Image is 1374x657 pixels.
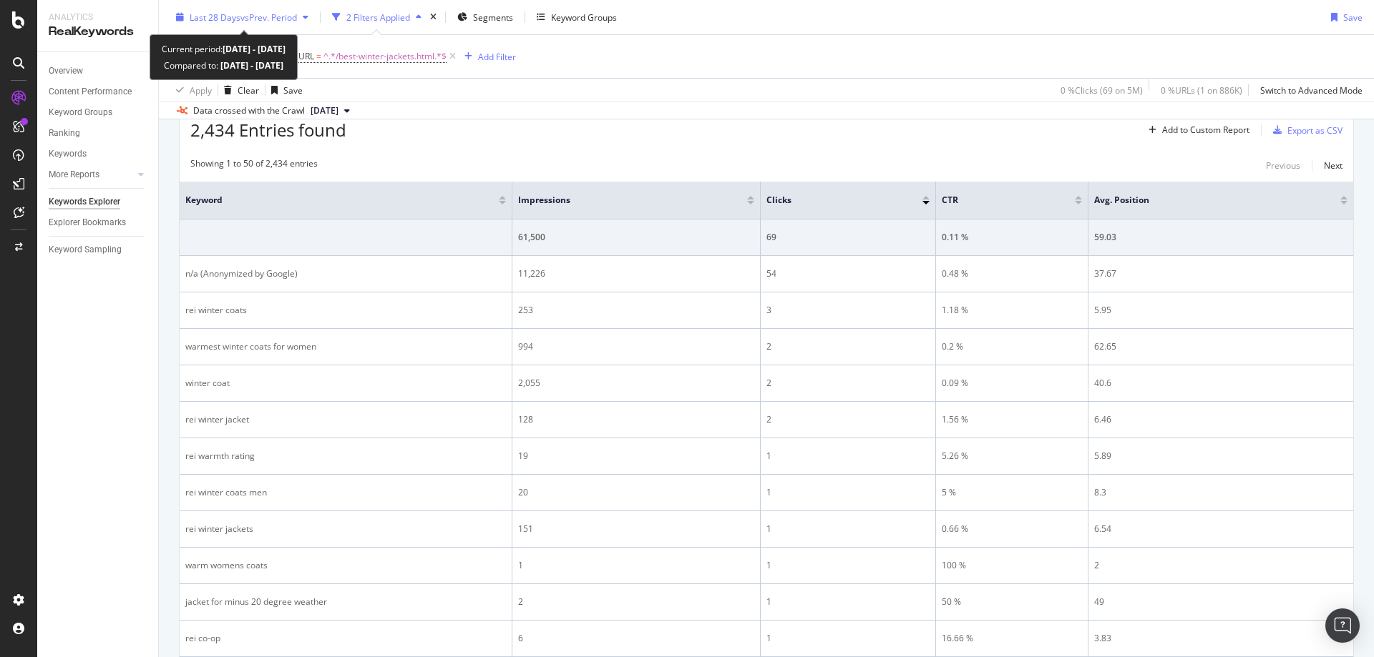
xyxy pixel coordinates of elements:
div: 37.67 [1094,267,1348,280]
div: n/a (Anonymized by Google) [185,267,506,280]
span: 2,434 Entries found [190,118,346,142]
span: ^.*/best-winter-jackets.html.*$ [323,46,447,66]
div: rei winter coats [185,304,506,317]
div: More Reports [49,167,99,182]
div: 0 % URLs ( 1 on 886K ) [1161,84,1242,96]
span: Segments [473,11,513,23]
span: vs Prev. Period [240,11,297,23]
div: times [427,10,439,24]
div: Apply [190,84,212,96]
div: Next [1324,159,1343,172]
div: 0.48 % [942,267,1082,280]
div: 16.66 % [942,632,1082,645]
div: 2,055 [518,377,754,390]
div: 128 [518,413,754,426]
div: 19 [518,450,754,463]
div: 2 [518,596,754,608]
div: 2 Filters Applied [346,11,410,23]
div: rei winter coats men [185,486,506,499]
div: 54 [766,267,930,280]
span: 2025 Sep. 2nd [311,104,338,117]
a: Content Performance [49,84,148,99]
a: Ranking [49,126,148,141]
div: 5 % [942,486,1082,499]
button: Clear [218,79,259,102]
div: Compared to: [164,57,283,74]
div: 2 [766,377,930,390]
div: rei winter jacket [185,413,506,426]
div: 0 % Clicks ( 69 on 5M ) [1061,84,1143,96]
div: 1.56 % [942,413,1082,426]
div: 100 % [942,559,1082,572]
div: jacket for minus 20 degree weather [185,596,506,608]
div: 1 [518,559,754,572]
div: 1 [766,523,930,535]
div: Add to Custom Report [1162,126,1249,134]
button: Previous [1266,157,1300,174]
button: Add Filter [459,48,516,65]
a: Overview [49,64,148,79]
div: Current period: [162,41,286,57]
div: Save [283,84,303,96]
div: 1 [766,450,930,463]
a: Keyword Groups [49,105,148,120]
div: Previous [1266,159,1300,172]
div: 6.54 [1094,523,1348,535]
div: Keywords Explorer [49,194,120,209]
b: [DATE] - [DATE] [223,43,286,55]
button: Last 28 DaysvsPrev. Period [170,6,314,29]
div: Keyword Groups [551,11,617,23]
a: More Reports [49,167,134,182]
div: 1 [766,486,930,499]
div: Analytics [49,11,147,24]
div: 50 % [942,596,1082,608]
div: 69 [766,231,930,244]
div: 59.03 [1094,231,1348,244]
div: rei warmth rating [185,450,506,463]
div: 0.09 % [942,377,1082,390]
div: winter coat [185,377,506,390]
div: rei winter jackets [185,523,506,535]
button: Export as CSV [1267,119,1343,142]
span: Full URL [283,50,314,62]
div: 0.2 % [942,340,1082,353]
button: Save [1325,6,1363,29]
button: Apply [170,79,212,102]
div: Save [1343,11,1363,23]
div: 0.66 % [942,523,1082,535]
span: Last 28 Days [190,11,240,23]
div: 5.26 % [942,450,1082,463]
button: Keyword Groups [531,6,623,29]
div: 8.3 [1094,486,1348,499]
div: Export as CSV [1287,124,1343,137]
div: warmest winter coats for women [185,340,506,353]
div: 6.46 [1094,413,1348,426]
a: Explorer Bookmarks [49,215,148,230]
div: 2 [766,413,930,426]
div: 1 [766,559,930,572]
div: Explorer Bookmarks [49,215,126,230]
a: Keywords [49,147,148,162]
button: Add to Custom Report [1143,119,1249,142]
div: Overview [49,64,83,79]
div: 2 [1094,559,1348,572]
span: Avg. Position [1094,194,1319,207]
button: Switch to Advanced Mode [1254,79,1363,102]
div: 61,500 [518,231,754,244]
div: Keyword Sampling [49,242,122,257]
a: Keywords Explorer [49,194,148,209]
div: Data crossed with the Crawl [193,104,305,117]
div: Keyword Groups [49,105,112,120]
span: CTR [942,194,1053,207]
div: 253 [518,304,754,317]
div: 1 [766,632,930,645]
button: [DATE] [305,102,356,119]
div: 20 [518,486,754,499]
div: Ranking [49,126,80,141]
span: Keyword [185,194,477,207]
div: Switch to Advanced Mode [1260,84,1363,96]
div: Content Performance [49,84,132,99]
div: Add Filter [478,50,516,62]
div: rei co-op [185,632,506,645]
div: 0.11 % [942,231,1082,244]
